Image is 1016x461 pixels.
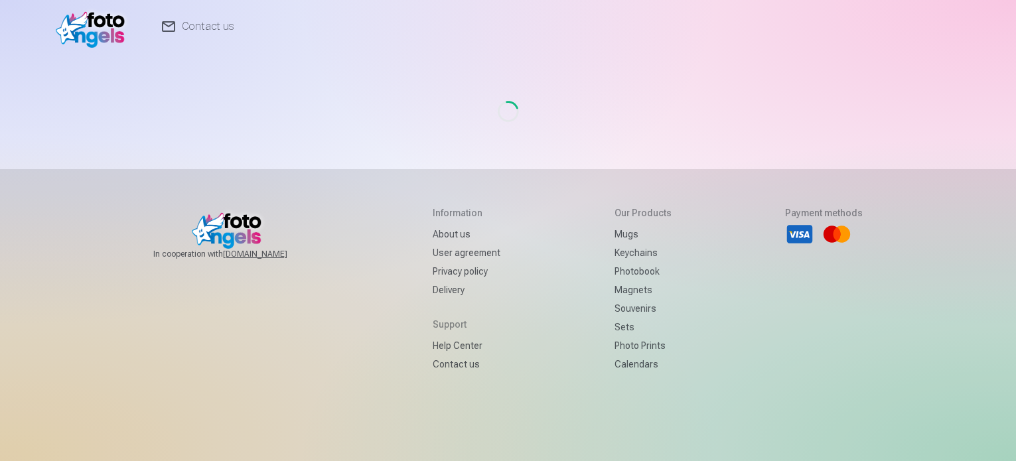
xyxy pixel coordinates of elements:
a: Magnets [615,281,672,299]
h5: Information [433,206,500,220]
a: User agreement [433,243,500,262]
a: Mugs [615,225,672,243]
a: [DOMAIN_NAME] [223,249,319,259]
a: Keychains [615,243,672,262]
li: Mastercard [822,220,851,249]
a: Sets [615,318,672,336]
a: About us [433,225,500,243]
a: Souvenirs [615,299,672,318]
span: In cooperation with [153,249,319,259]
h5: Payment methods [785,206,863,220]
a: Privacy policy [433,262,500,281]
a: Help Center [433,336,500,355]
a: Calendars [615,355,672,373]
li: Visa [785,220,814,249]
h5: Support [433,318,500,331]
a: Contact us [433,355,500,373]
a: Delivery [433,281,500,299]
img: /v1 [56,5,132,48]
a: Photo prints [615,336,672,355]
a: Photobook [615,262,672,281]
h5: Our products [615,206,672,220]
